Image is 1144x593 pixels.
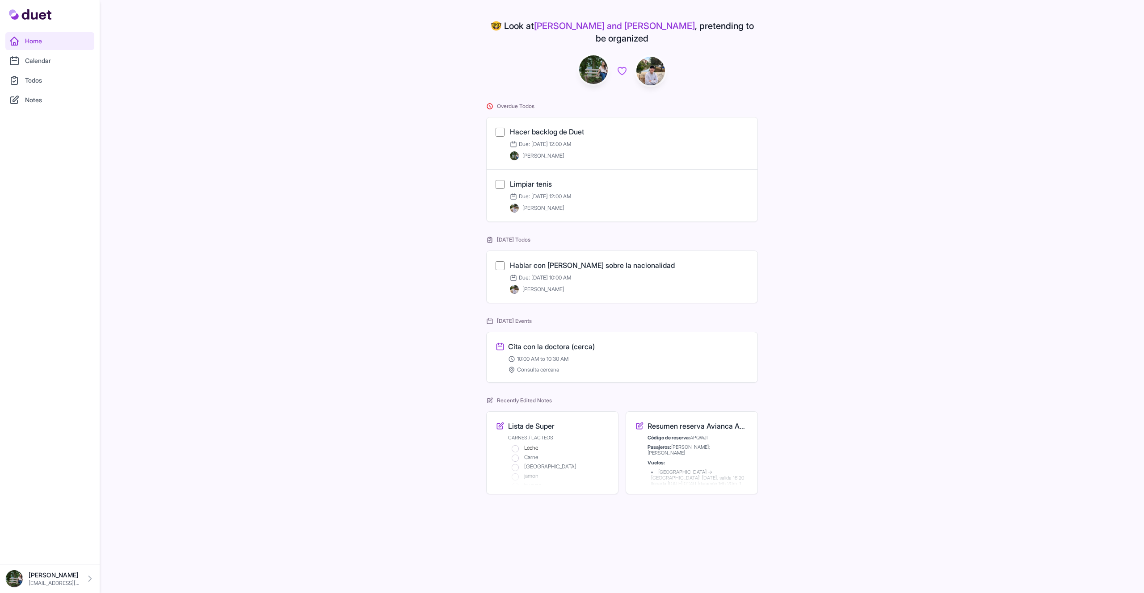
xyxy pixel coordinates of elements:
span: Due: [DATE] 10:00 AM [510,274,571,281]
p: [EMAIL_ADDRESS][DOMAIN_NAME] [29,580,80,587]
span: 10:00 AM to 10:30 AM [517,355,568,363]
span: Leche [524,444,538,451]
a: Edit Lista de Super [496,421,609,485]
img: IMG_0278.jpeg [510,285,519,294]
h4: 🤓 Look at , pretending to be organized [486,20,758,45]
span: Due: [DATE] 12:00 AM [510,193,571,200]
img: DSC08576_Original.jpeg [510,151,519,160]
a: Home [5,32,94,50]
strong: Código de reserva: [648,434,690,441]
a: Hablar con [PERSON_NAME] sobre la nacionalidad [510,261,675,270]
p: [PERSON_NAME] [29,571,80,580]
p: CARNES / LACTEOS [508,435,609,441]
span: [PERSON_NAME] and [PERSON_NAME] [534,21,695,31]
img: IMG_0278.jpeg [510,204,519,213]
p: APQWJI [648,435,749,441]
strong: Vuelos: [648,459,665,466]
h2: Overdue Todos [486,103,758,110]
a: Todos [5,71,94,89]
a: Edit Resumen reserva Avianca APQWJI [635,421,749,485]
a: Hacer backlog de Duet [510,127,584,136]
a: Cita con la doctora (cerca) 10:00 AM to 10:30 AM Consulta cercana [496,341,749,373]
a: [PERSON_NAME] [EMAIL_ADDRESS][DOMAIN_NAME] [5,570,94,588]
img: DSC08576_Original.jpeg [579,55,608,84]
a: Calendar [5,52,94,70]
li: [GEOGRAPHIC_DATA] [512,463,609,471]
span: [PERSON_NAME] [522,205,564,212]
span: Due: [DATE] 12:00 AM [510,141,571,148]
span: [PERSON_NAME] [522,286,564,293]
span: [PERSON_NAME] [522,152,564,159]
h2: [DATE] Todos [486,236,758,243]
h2: [DATE] Events [486,317,758,325]
a: Limpiar tenis [510,180,552,188]
h3: Resumen reserva Avianca APQWJI [648,421,749,431]
li: Carne [512,454,609,461]
p: [PERSON_NAME]; [PERSON_NAME] [648,444,749,456]
strong: Pasajeros: [648,444,671,450]
h3: Lista de Super [508,421,555,431]
a: Notes [5,91,94,109]
img: DSC08576_Original.jpeg [5,570,23,588]
img: IMG_0278.jpeg [636,57,665,85]
h3: Cita con la doctora (cerca) [508,341,595,352]
h2: Recently Edited Notes [486,397,758,404]
span: Consulta cercana [517,366,559,373]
